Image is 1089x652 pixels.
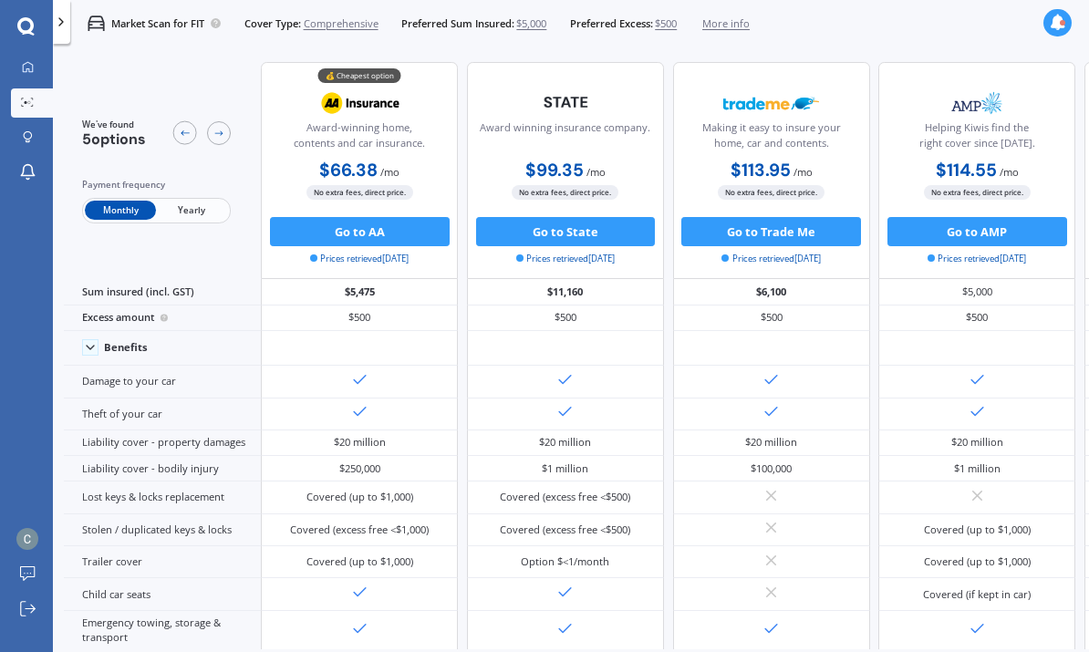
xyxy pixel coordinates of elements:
img: car.f15378c7a67c060ca3f3.svg [88,15,105,32]
div: Excess amount [64,305,261,331]
div: Lost keys & locks replacement [64,481,261,513]
div: Child car seats [64,578,261,610]
b: $66.38 [319,159,378,181]
div: Covered (excess free <$500) [500,490,630,504]
span: Cover Type: [244,16,301,31]
div: Award winning insurance company. [480,120,650,157]
button: Go to State [476,217,656,246]
div: $20 million [951,435,1003,450]
div: $1 million [542,461,588,476]
div: Liability cover - bodily injury [64,456,261,481]
div: Stolen / duplicated keys & locks [64,514,261,546]
div: Covered (excess free <$500) [500,523,630,537]
div: Covered (up to $1,000) [306,554,413,569]
b: $113.95 [731,159,791,181]
span: Yearly [156,201,227,220]
div: Helping Kiwis find the right cover since [DATE]. [891,120,1063,157]
span: 5 options [82,129,146,149]
div: $500 [673,305,870,331]
button: Go to Trade Me [681,217,861,246]
div: Covered (if kept in car) [923,587,1031,602]
span: $500 [655,16,677,31]
div: Benefits [104,341,148,354]
span: Prices retrieved [DATE] [928,253,1026,265]
span: More info [702,16,750,31]
div: $100,000 [751,461,792,476]
b: $114.55 [936,159,997,181]
div: $250,000 [339,461,380,476]
span: Prices retrieved [DATE] [310,253,409,265]
div: $5,000 [878,279,1075,305]
div: Making it easy to insure your home, car and contents. [685,120,856,157]
p: Market Scan for FIT [111,16,204,31]
span: Prices retrieved [DATE] [721,253,820,265]
span: No extra fees, direct price. [718,185,825,199]
div: Covered (up to $1,000) [306,490,413,504]
div: $500 [261,305,458,331]
span: / mo [793,165,813,179]
div: Liability cover - property damages [64,430,261,456]
div: Trailer cover [64,546,261,578]
span: Monthly [85,201,156,220]
div: $20 million [334,435,386,450]
span: No extra fees, direct price. [924,185,1031,199]
button: Go to AMP [887,217,1067,246]
img: AMP.webp [928,85,1025,121]
div: $20 million [539,435,591,450]
span: We've found [82,119,146,131]
img: ACg8ocLwdc0yY2yv5WGte_gSL3Cb7e34tkQuwRT1F_2JnrenP3gi4w=s96-c [16,528,38,550]
div: Covered (up to $1,000) [924,523,1031,537]
div: $500 [467,305,664,331]
div: Emergency towing, storage & transport [64,611,261,651]
div: $500 [878,305,1075,331]
div: Payment frequency [82,178,231,192]
div: Covered (up to $1,000) [924,554,1031,569]
span: / mo [1000,165,1019,179]
b: $99.35 [525,159,584,181]
span: / mo [586,165,606,179]
div: Option $<1/month [521,554,609,569]
div: $5,475 [261,279,458,305]
div: Theft of your car [64,398,261,430]
span: Prices retrieved [DATE] [516,253,615,265]
div: Award-winning home, contents and car insurance. [274,120,445,157]
img: AA.webp [312,85,409,121]
div: Covered (excess free <$1,000) [290,523,429,537]
img: State-text-1.webp [517,85,614,119]
span: Preferred Sum Insured: [401,16,514,31]
div: Sum insured (incl. GST) [64,279,261,305]
div: 💰 Cheapest option [318,68,401,83]
img: Trademe.webp [723,85,820,121]
div: $11,160 [467,279,664,305]
div: $1 million [954,461,1001,476]
span: Preferred Excess: [570,16,653,31]
span: $5,000 [516,16,546,31]
span: No extra fees, direct price. [306,185,413,199]
span: / mo [380,165,399,179]
div: Damage to your car [64,366,261,398]
button: Go to AA [270,217,450,246]
span: Comprehensive [304,16,379,31]
div: $6,100 [673,279,870,305]
span: No extra fees, direct price. [512,185,618,199]
div: $20 million [745,435,797,450]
